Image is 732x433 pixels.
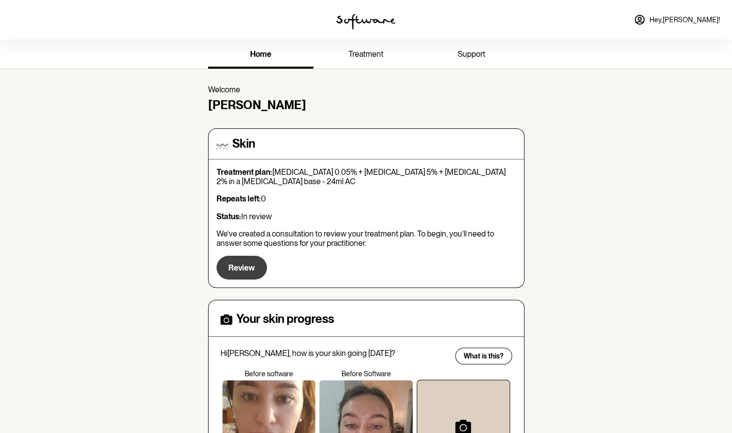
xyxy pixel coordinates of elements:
img: software logo [336,14,395,30]
strong: Repeats left: [216,194,261,203]
button: What is this? [455,348,512,364]
strong: Treatment plan: [216,167,272,177]
span: support [458,49,485,59]
p: Before software [220,370,318,378]
p: Before Software [317,370,415,378]
span: home [250,49,271,59]
a: support [419,41,524,69]
span: treatment [348,49,384,59]
p: Hi [PERSON_NAME] , how is your skin going [DATE]? [220,349,449,358]
h4: Your skin progress [236,312,334,326]
p: In review [216,212,516,221]
strong: Status: [216,212,241,221]
p: 0 [216,194,516,203]
a: treatment [313,41,419,69]
p: [MEDICAL_DATA] 0.05% + [MEDICAL_DATA] 5% + [MEDICAL_DATA] 2% in a [MEDICAL_DATA] base - 24ml AC [216,167,516,186]
h4: [PERSON_NAME] [208,98,524,113]
a: Hey,[PERSON_NAME]! [628,8,726,32]
h4: Skin [232,137,255,151]
a: home [208,41,313,69]
span: Hey, [PERSON_NAME] ! [649,16,720,24]
p: Welcome [208,85,524,94]
span: What is this? [464,352,504,360]
span: Review [228,263,255,273]
p: We've created a consultation to review your treatment plan. To begin, you'll need to answer some ... [216,229,516,248]
button: Review [216,256,267,279]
